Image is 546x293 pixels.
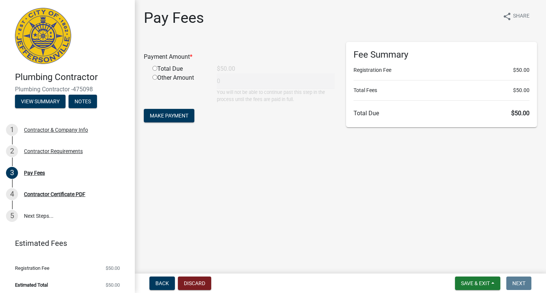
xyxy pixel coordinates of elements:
button: View Summary [15,95,66,108]
button: Back [149,277,175,290]
span: $50.00 [106,283,120,287]
button: Notes [69,95,97,108]
span: Save & Exit [461,280,490,286]
span: $50.00 [513,86,530,94]
button: Save & Exit [455,277,500,290]
span: $50.00 [511,110,530,117]
div: 1 [6,124,18,136]
span: $50.00 [106,266,120,271]
div: 2 [6,145,18,157]
span: Make Payment [150,113,188,119]
span: Registration Fee [15,266,49,271]
wm-modal-confirm: Summary [15,99,66,105]
div: Contractor Certificate PDF [24,192,85,197]
button: Make Payment [144,109,194,122]
div: Contractor & Company Info [24,127,88,132]
h1: Pay Fees [144,9,204,27]
wm-modal-confirm: Notes [69,99,97,105]
div: 5 [6,210,18,222]
span: $50.00 [513,66,530,74]
span: Back [155,280,169,286]
span: Plumbing Contractor -475098 [15,86,120,93]
div: 4 [6,188,18,200]
i: share [503,12,512,21]
div: Other Amount [147,73,211,103]
h6: Total Due [354,110,530,117]
li: Registration Fee [354,66,530,74]
button: shareShare [497,9,536,24]
span: Share [513,12,530,21]
h6: Fee Summary [354,49,530,60]
button: Next [506,277,531,290]
div: Contractor Requirements [24,149,83,154]
span: Next [512,280,525,286]
span: Estimated Total [15,283,48,287]
div: Payment Amount [138,52,340,61]
li: Total Fees [354,86,530,94]
img: City of Jeffersonville, Indiana [15,8,71,64]
button: Discard [178,277,211,290]
h4: Plumbing Contractor [15,72,129,83]
div: 3 [6,167,18,179]
div: Total Due [147,64,211,73]
div: Pay Fees [24,170,45,176]
a: Estimated Fees [6,236,123,251]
